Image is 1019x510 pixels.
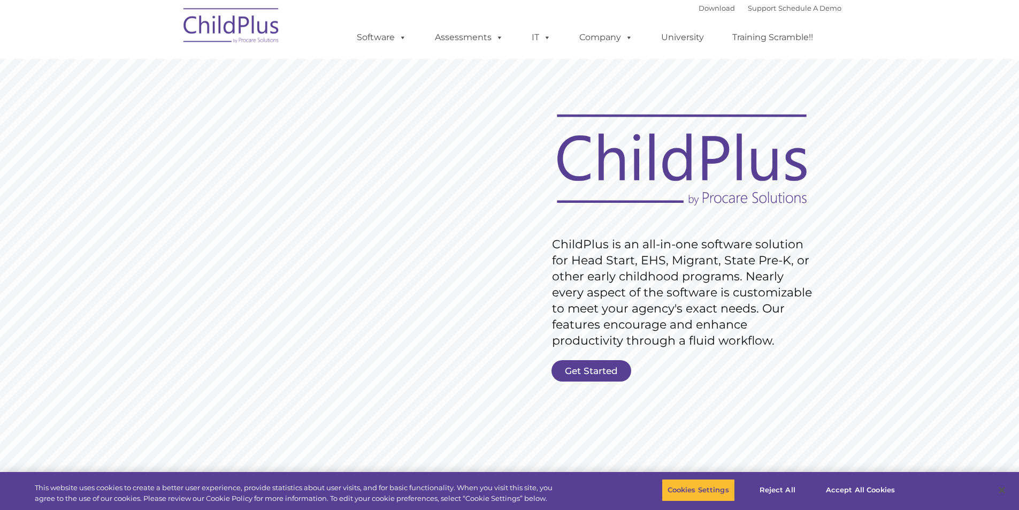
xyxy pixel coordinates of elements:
[346,27,417,48] a: Software
[551,360,631,382] a: Get Started
[820,479,901,501] button: Accept All Cookies
[552,237,817,349] rs-layer: ChildPlus is an all-in-one software solution for Head Start, EHS, Migrant, State Pre-K, or other ...
[722,27,824,48] a: Training Scramble!!
[650,27,715,48] a: University
[521,27,562,48] a: IT
[35,483,561,504] div: This website uses cookies to create a better user experience, provide statistics about user visit...
[569,27,643,48] a: Company
[699,4,841,12] font: |
[748,4,776,12] a: Support
[744,479,811,501] button: Reject All
[990,478,1014,502] button: Close
[699,4,735,12] a: Download
[178,1,285,54] img: ChildPlus by Procare Solutions
[662,479,735,501] button: Cookies Settings
[778,4,841,12] a: Schedule A Demo
[424,27,514,48] a: Assessments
